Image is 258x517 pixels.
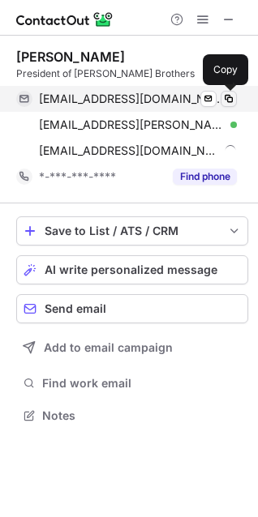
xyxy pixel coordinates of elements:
div: [PERSON_NAME] [16,49,125,65]
div: Save to List / ATS / CRM [45,224,220,237]
span: Notes [42,408,242,423]
button: Reveal Button [173,169,237,185]
button: Add to email campaign [16,333,248,362]
span: AI write personalized message [45,263,217,276]
span: [EMAIL_ADDRESS][DOMAIN_NAME] [39,92,225,106]
span: Send email [45,302,106,315]
button: Notes [16,404,248,427]
span: Find work email [42,376,242,391]
div: President of [PERSON_NAME] Brothers [16,66,248,81]
span: [EMAIL_ADDRESS][DOMAIN_NAME] [39,143,219,158]
button: Send email [16,294,248,323]
span: [EMAIL_ADDRESS][PERSON_NAME][DOMAIN_NAME] [39,117,225,132]
button: save-profile-one-click [16,216,248,246]
button: AI write personalized message [16,255,248,284]
span: Add to email campaign [44,341,173,354]
img: ContactOut v5.3.10 [16,10,114,29]
button: Find work email [16,372,248,395]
